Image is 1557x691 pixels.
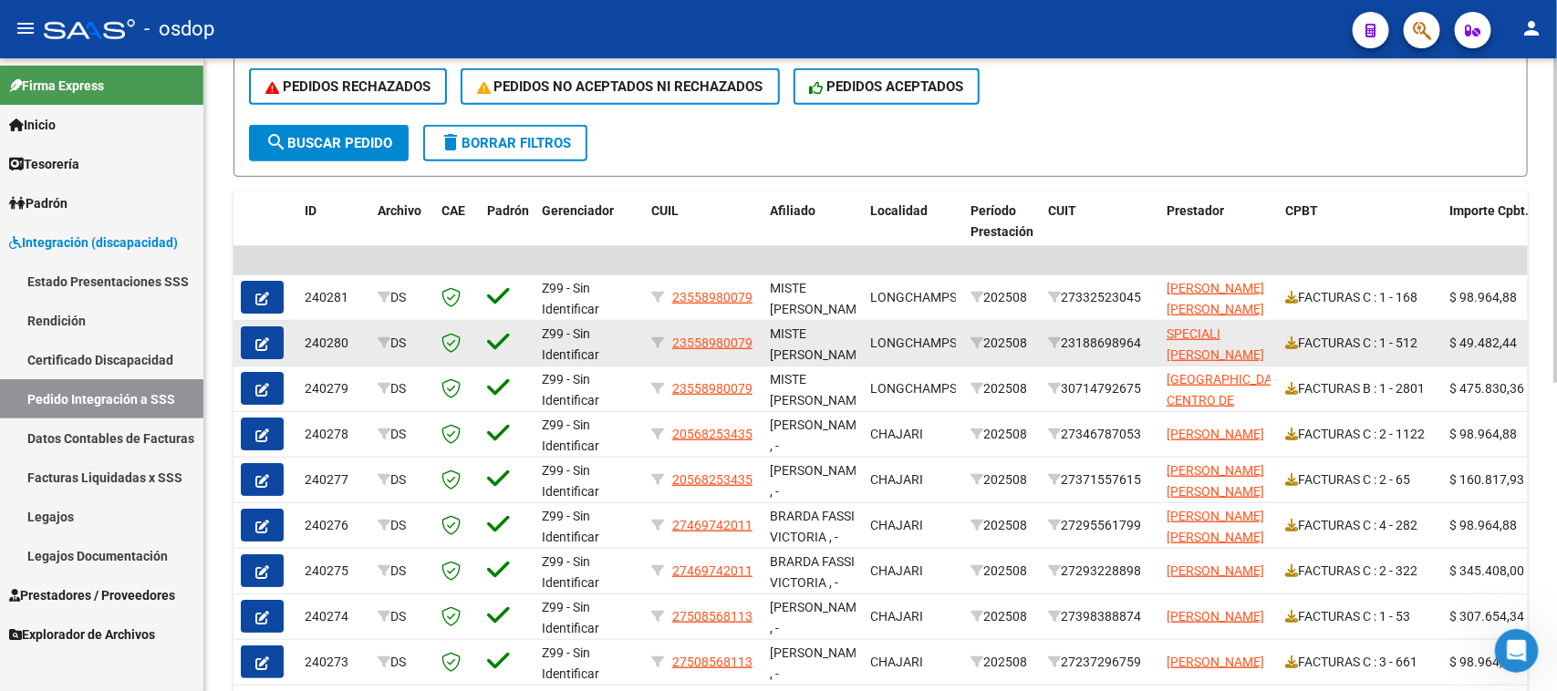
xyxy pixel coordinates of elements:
span: Z99 - Sin Identificar [542,554,599,590]
span: [PERSON_NAME] , - [770,463,867,499]
span: CHAJARI [870,518,923,532]
span: 20568253435 [672,427,753,441]
span: Importe Cpbt. [1449,203,1529,218]
div: FACTURAS C : 3 - 661 [1285,652,1435,673]
div: 240281 [305,287,363,308]
div: 202508 [971,378,1033,399]
div: DS [378,287,427,308]
span: Z99 - Sin Identificar [542,600,599,635]
span: Padrón [9,193,67,213]
datatable-header-cell: CUIT [1041,191,1159,272]
div: DS [378,606,427,627]
span: Z99 - Sin Identificar [542,418,599,453]
span: $ 345.408,00 [1449,563,1524,578]
button: PEDIDOS ACEPTADOS [794,68,981,105]
div: 240274 [305,606,363,627]
span: Buscar Pedido [265,135,392,151]
span: CHAJARI [870,655,923,669]
datatable-header-cell: Padrón [480,191,535,272]
datatable-header-cell: Afiliado [763,191,863,272]
button: Borrar Filtros [423,125,587,161]
span: Archivo [378,203,421,218]
span: MISTE [PERSON_NAME] , - [770,372,867,428]
span: LONGCHAMPS [870,290,957,304]
span: Afiliado [770,203,815,218]
div: 202508 [971,469,1033,490]
div: DS [378,424,427,445]
span: CAE [441,203,465,218]
span: Borrar Filtros [440,135,571,151]
datatable-header-cell: ID [297,191,370,272]
button: Buscar Pedido [249,125,409,161]
div: FACTURAS C : 2 - 322 [1285,561,1435,582]
mat-icon: menu [15,17,36,39]
datatable-header-cell: Archivo [370,191,434,272]
datatable-header-cell: CUIL [644,191,763,272]
span: Período Prestación [971,203,1033,239]
div: 30714792675 [1048,378,1152,399]
span: LONGCHAMPS [870,381,957,396]
div: 202508 [971,561,1033,582]
span: - osdop [144,9,214,49]
span: [PERSON_NAME] , - [770,600,867,635]
span: CPBT [1285,203,1318,218]
span: $ 307.654,34 [1449,609,1524,624]
span: Localidad [870,203,928,218]
span: Firma Express [9,76,104,96]
span: 27508568113 [672,655,753,669]
span: 27469742011 [672,518,753,532]
span: [PERSON_NAME] [1167,563,1264,578]
div: 202508 [971,287,1033,308]
div: DS [378,515,427,536]
div: 27295561799 [1048,515,1152,536]
span: [GEOGRAPHIC_DATA] CENTRO DE REHABILITACION S.R.L. [1167,372,1290,449]
span: Z99 - Sin Identificar [542,463,599,499]
span: [PERSON_NAME] [PERSON_NAME] [1167,281,1264,316]
span: Gerenciador [542,203,614,218]
div: DS [378,469,427,490]
div: FACTURAS C : 2 - 1122 [1285,424,1435,445]
span: CHAJARI [870,563,923,578]
div: DS [378,378,427,399]
datatable-header-cell: CPBT [1278,191,1442,272]
button: PEDIDOS RECHAZADOS [249,68,447,105]
datatable-header-cell: Prestador [1159,191,1278,272]
div: 202508 [971,606,1033,627]
span: CUIL [651,203,679,218]
iframe: Intercom live chat [1495,629,1539,673]
span: 27469742011 [672,563,753,578]
span: 20568253435 [672,472,753,487]
div: 27293228898 [1048,561,1152,582]
span: CUIT [1048,203,1076,218]
span: 23558980079 [672,290,753,304]
span: [PERSON_NAME] [PERSON_NAME] [1167,509,1264,544]
div: 240273 [305,652,363,673]
div: DS [378,652,427,673]
div: 27398388874 [1048,606,1152,627]
span: Explorador de Archivos [9,624,155,645]
span: [PERSON_NAME] [1167,427,1264,441]
span: Prestador [1167,203,1224,218]
span: PEDIDOS RECHAZADOS [265,78,431,95]
span: CHAJARI [870,609,923,624]
div: 27371557615 [1048,469,1152,490]
span: Tesorería [9,154,79,174]
span: $ 49.482,44 [1449,335,1517,350]
div: 202508 [971,515,1033,536]
span: CHAJARI [870,427,923,441]
div: FACTURAS C : 4 - 282 [1285,515,1435,536]
div: 202508 [971,652,1033,673]
div: 240277 [305,469,363,490]
div: FACTURAS C : 2 - 65 [1285,469,1435,490]
div: 240280 [305,333,363,354]
datatable-header-cell: CAE [434,191,480,272]
span: LONGCHAMPS [870,335,957,350]
div: 240276 [305,515,363,536]
span: $ 98.964,88 [1449,427,1517,441]
span: $ 98.964,88 [1449,290,1517,304]
div: 23188698964 [1048,333,1152,354]
mat-icon: delete [440,131,462,153]
span: Prestadores / Proveedores [9,585,175,605]
span: $ 475.830,36 [1449,381,1524,396]
span: MISTE [PERSON_NAME] , - [770,281,867,337]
